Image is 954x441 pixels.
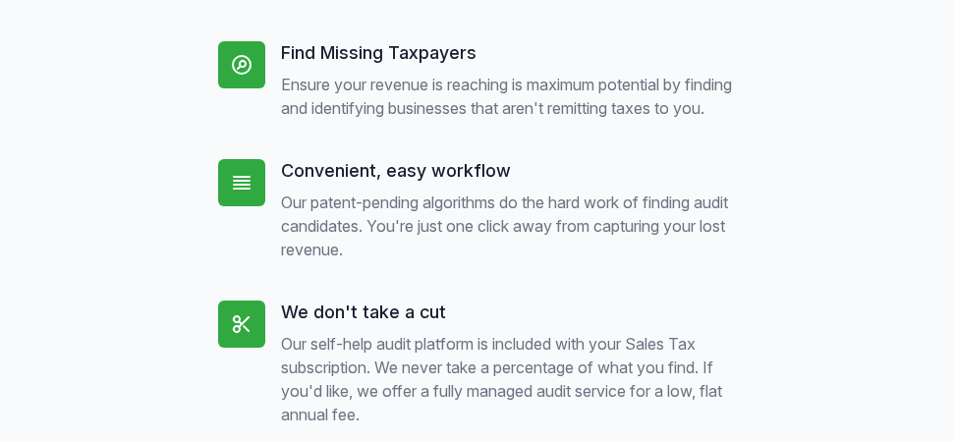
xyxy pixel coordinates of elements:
[281,73,737,120] p: Ensure your revenue is reaching is maximum potential by finding and identifying businesses that a...
[281,332,737,426] p: Our self-help audit platform is included with your Sales Tax subscription. We never take a percen...
[281,159,737,183] h5: Convenient, easy workflow
[281,41,737,65] h5: Find Missing Taxpayers
[281,191,737,261] p: Our patent-pending algorithms do the hard work of finding audit candidates. You're just one click...
[281,301,737,324] h5: We don't take a cut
